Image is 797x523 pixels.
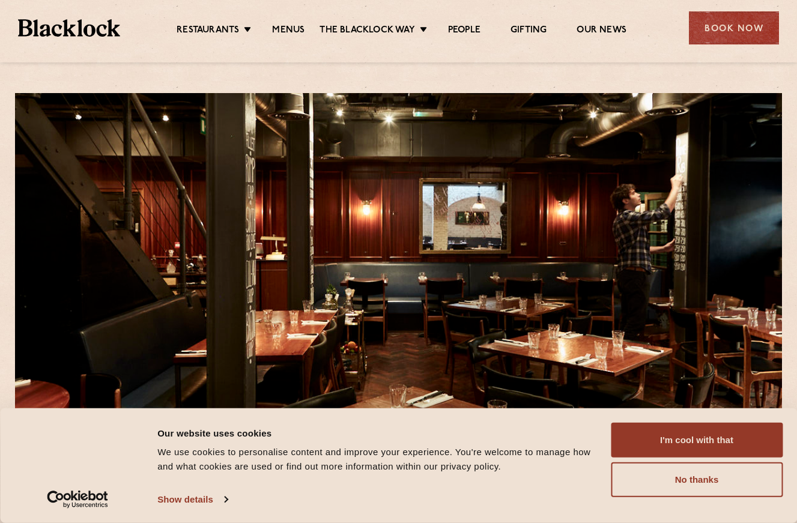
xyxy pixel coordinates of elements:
a: Gifting [511,25,547,38]
a: Show details [157,491,227,509]
a: Menus [272,25,305,38]
a: Restaurants [177,25,239,38]
button: I'm cool with that [611,423,783,458]
img: BL_Textured_Logo-footer-cropped.svg [18,19,120,37]
div: Book Now [689,11,779,44]
a: Usercentrics Cookiebot - opens in a new window [25,491,130,509]
a: The Blacklock Way [320,25,414,38]
a: Our News [577,25,626,38]
button: No thanks [611,462,783,497]
div: We use cookies to personalise content and improve your experience. You're welcome to manage how a... [157,445,597,474]
div: Our website uses cookies [157,426,597,440]
a: People [448,25,480,38]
